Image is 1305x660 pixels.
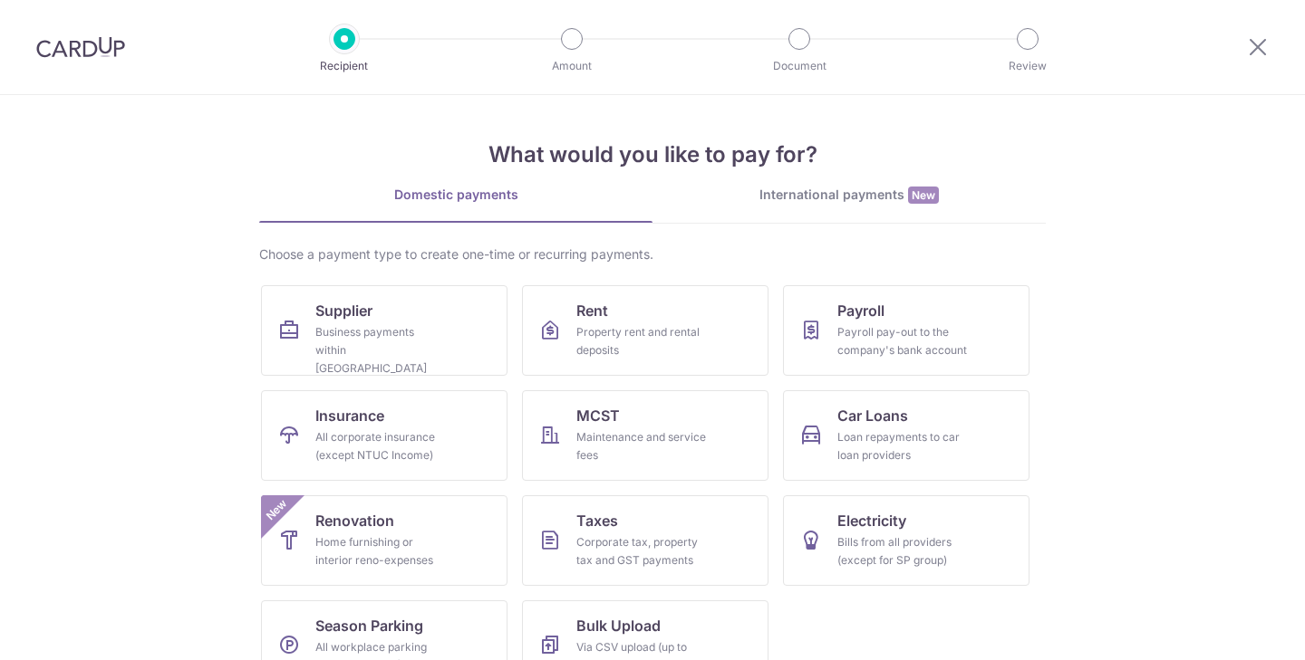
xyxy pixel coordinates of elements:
[783,390,1029,481] a: Car LoansLoan repayments to car loan providers
[837,300,884,321] span: Payroll
[261,390,507,481] a: InsuranceAll corporate insurance (except NTUC Income)
[732,57,866,75] p: Document
[576,615,661,636] span: Bulk Upload
[259,139,1046,171] h4: What would you like to pay for?
[259,186,652,204] div: Domestic payments
[315,510,394,531] span: Renovation
[261,285,507,376] a: SupplierBusiness payments within [GEOGRAPHIC_DATA]
[315,533,446,569] div: Home furnishing or interior reno-expenses
[837,323,968,359] div: Payroll pay-out to the company's bank account
[837,510,906,531] span: Electricity
[837,405,908,426] span: Car Loans
[261,495,507,586] a: RenovationHome furnishing or interior reno-expensesNew
[576,300,608,321] span: Rent
[522,390,768,481] a: MCSTMaintenance and service fees
[783,495,1029,586] a: ElectricityBills from all providers (except for SP group)
[837,428,968,464] div: Loan repayments to car loan providers
[262,495,292,525] span: New
[961,57,1095,75] p: Review
[315,300,372,321] span: Supplier
[259,245,1046,263] div: Choose a payment type to create one-time or recurring payments.
[837,533,968,569] div: Bills from all providers (except for SP group)
[315,323,446,378] div: Business payments within [GEOGRAPHIC_DATA]
[315,615,423,636] span: Season Parking
[576,323,707,359] div: Property rent and rental deposits
[277,57,411,75] p: Recipient
[576,405,620,426] span: MCST
[315,405,384,426] span: Insurance
[783,285,1029,376] a: PayrollPayroll pay-out to the company's bank account
[908,187,939,204] span: New
[576,533,707,569] div: Corporate tax, property tax and GST payments
[576,510,618,531] span: Taxes
[576,428,707,464] div: Maintenance and service fees
[505,57,639,75] p: Amount
[522,495,768,586] a: TaxesCorporate tax, property tax and GST payments
[315,428,446,464] div: All corporate insurance (except NTUC Income)
[36,36,125,58] img: CardUp
[652,186,1046,205] div: International payments
[522,285,768,376] a: RentProperty rent and rental deposits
